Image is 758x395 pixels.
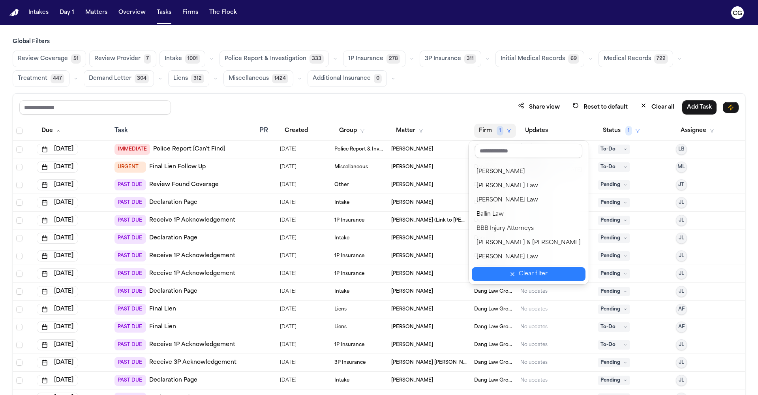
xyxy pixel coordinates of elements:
button: Firm1 [474,124,516,138]
div: [PERSON_NAME] [477,167,581,177]
div: BBB Injury Attorneys [477,224,581,233]
div: [PERSON_NAME] & [PERSON_NAME] [477,238,581,248]
div: Firm1 [469,141,589,284]
div: Clear filter [519,269,548,279]
div: [PERSON_NAME] Law [477,252,581,262]
div: Ballin Law [477,210,581,219]
div: [PERSON_NAME] Law [477,181,581,191]
div: [PERSON_NAME] Law [477,196,581,205]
